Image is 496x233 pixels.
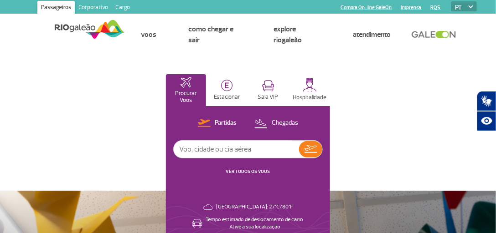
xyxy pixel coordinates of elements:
img: airplaneHomeActive.svg [181,77,191,88]
a: Como chegar e sair [188,25,233,45]
input: Voo, cidade ou cia aérea [174,141,299,158]
button: Estacionar [207,74,247,106]
p: Chegadas [272,119,298,127]
button: Abrir recursos assistivos. [477,111,496,131]
button: Sala VIP [248,74,288,106]
a: Voos [141,30,156,39]
img: carParkingHome.svg [221,80,233,91]
a: Imprensa [401,5,422,10]
p: Tempo estimado de deslocamento de carro: Ative a sua localização [206,216,305,231]
button: Abrir tradutor de língua de sinais. [477,91,496,111]
a: Passageiros [37,1,75,15]
a: Corporativo [75,1,112,15]
button: Procurar Voos [166,74,206,106]
a: VER TODOS OS VOOS [226,168,270,174]
a: Atendimento [353,30,391,39]
img: hospitality.svg [303,78,317,92]
button: Partidas [195,117,240,129]
a: Cargo [112,1,134,15]
a: Explore RIOgaleão [274,25,302,45]
button: Hospitalidade [289,74,330,106]
a: RQS [431,5,441,10]
p: Procurar Voos [170,90,201,104]
p: Hospitalidade [293,94,326,101]
a: Compra On-line GaleOn [341,5,392,10]
button: Chegadas [252,117,301,129]
img: vipRoom.svg [262,80,274,91]
p: Estacionar [214,94,240,101]
div: Plugin de acessibilidade da Hand Talk. [477,91,496,131]
p: [GEOGRAPHIC_DATA]: 27°C/80°F [217,203,293,211]
p: Sala VIP [258,94,279,101]
p: Partidas [215,119,237,127]
button: VER TODOS OS VOOS [223,168,273,175]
